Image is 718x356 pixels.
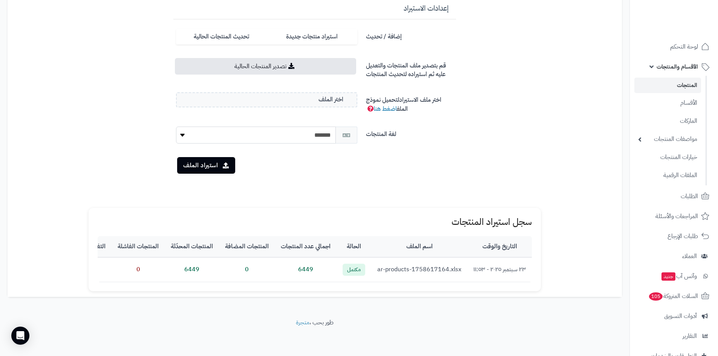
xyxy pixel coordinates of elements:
label: إضافة / تحديث [363,29,459,41]
label: لغة المنتجات [363,127,459,139]
a: تصدير المنتجات الحالية [175,58,356,75]
h1: سجل استيراد المنتجات [98,217,532,227]
span: التقارير [683,331,697,341]
span: الأقسام والمنتجات [657,61,698,72]
span: 105 [649,292,663,301]
span: لوحة التحكم [670,41,698,52]
th: التاريخ والوقت [467,236,532,257]
th: المنتجات المحدّثة [165,236,219,257]
a: الطلبات [634,187,713,205]
label: تحديث المنتجات الحالية [176,29,266,44]
span: العملاء [682,251,697,261]
a: لوحة التحكم [634,38,713,56]
td: ar-products-1758617164.xlsx [371,257,467,282]
a: وآتس آبجديد [634,267,713,285]
th: اجمالي عدد المنتجات [275,236,337,257]
a: الماركات [634,113,701,129]
a: أدوات التسويق [634,307,713,325]
span: السلات المتروكة [648,291,698,301]
img: logo-2.png [667,17,711,32]
div: Open Intercom Messenger [11,327,29,345]
a: طلبات الإرجاع [634,227,713,245]
th: المنتجات الفاشلة [112,236,165,257]
th: اسم الملف [371,236,467,257]
a: المراجعات والأسئلة [634,207,713,225]
th: المنتجات المضافة [219,236,275,257]
span: لتحميل نموذج الملف [366,95,408,113]
td: 0 [112,257,165,282]
span: الطلبات [681,191,698,202]
a: المنتجات [634,78,701,93]
td: 6449 [165,257,219,282]
span: طلبات الإرجاع [667,231,698,241]
label: قم بتصدير ملف المنتجات والتعديل عليه ثم استيراده لتحديث المنتجات [363,58,459,79]
a: السلات المتروكة105 [634,287,713,305]
a: اضغط هنا [374,104,397,113]
span: المراجعات والأسئلة [655,211,698,222]
a: الأقسام [634,95,701,111]
span: جديد [661,272,675,281]
td: 6449 [275,257,337,282]
td: 0 [219,257,275,282]
a: العملاء [634,247,713,265]
a: متجرة [296,318,309,327]
span: إعدادات الاستيراد [404,3,449,13]
a: مواصفات المنتجات [634,131,701,147]
a: خيارات المنتجات [634,149,701,165]
a: التقارير [634,327,713,345]
button: استيراد الملف [177,157,235,174]
span: أدوات التسويق [664,311,697,321]
td: ٢٣ سبتمبر ٢٠٢٥ - ١١:٥٣ [467,257,532,282]
label: استيراد منتجات جديدة [266,29,357,44]
a: الملفات الرقمية [634,167,701,183]
th: الحالة [337,236,371,257]
label: اختر ملف الاستيراد [363,92,459,113]
span: اختر الملف [318,95,343,104]
span: مكتمل [343,264,365,276]
span: وآتس آب [661,271,697,281]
